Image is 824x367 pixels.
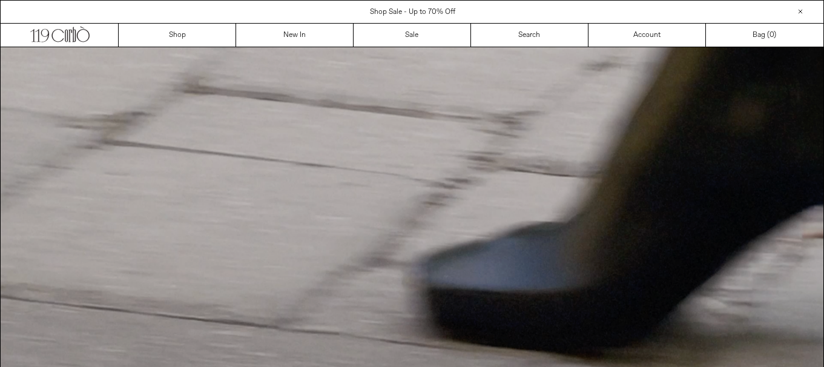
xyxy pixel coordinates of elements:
a: Sale [354,24,471,47]
a: Shop [119,24,236,47]
span: 0 [770,30,774,40]
a: New In [236,24,354,47]
span: ) [770,30,776,41]
a: Bag () [706,24,823,47]
a: Search [471,24,588,47]
a: Account [588,24,706,47]
a: Shop Sale - Up to 70% Off [370,7,455,17]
